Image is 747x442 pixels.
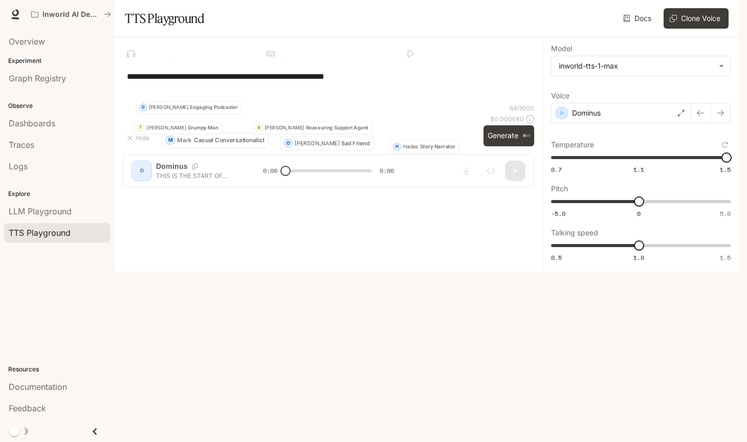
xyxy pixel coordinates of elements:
p: 0 3 . [407,62,418,69]
div: H [393,140,401,154]
span: 1.5 [720,253,731,262]
span: 1.0 [633,253,644,262]
div: M [166,132,174,148]
div: D [139,101,146,114]
p: $ 0.000640 [490,115,524,123]
p: 0 1 . [127,62,137,69]
p: [PERSON_NAME] [149,105,189,110]
span: 5.0 [720,209,731,218]
p: Casual Conversationalist [194,137,265,143]
button: D[PERSON_NAME]Engaging Podcaster [136,101,241,114]
span: 1.1 [633,165,644,174]
div: inworld-tts-1-max [552,56,730,76]
button: Hide [123,130,156,146]
button: MMarkCasual Conversationalist [162,132,269,148]
p: [PERSON_NAME] [295,140,339,146]
p: 0 2 . [267,62,278,69]
div: O [284,136,292,150]
button: Clone Voice [664,8,729,29]
h1: TTS Playground [125,8,204,29]
span: 0.7 [551,165,562,174]
button: HHadesStory Narrator [390,140,459,154]
p: Reassuring Support Agent [306,125,368,130]
button: O[PERSON_NAME]Sad Friend [280,136,373,150]
div: inworld-tts-1-max [559,61,714,71]
button: Generate⌘⏎ [484,125,534,146]
p: Inworld AI Demos [42,10,100,19]
p: Voice [551,92,569,99]
span: 0.5 [551,253,562,262]
p: Temperature [551,141,594,148]
div: T [137,121,144,135]
p: [PERSON_NAME] [146,125,186,130]
a: Docs [621,8,655,29]
button: All workspaces [27,4,116,25]
span: -5.0 [551,209,565,218]
p: Mark [177,137,192,143]
p: Grumpy Man [188,125,218,130]
button: T[PERSON_NAME]Grumpy Man [134,121,222,135]
button: Reset to default [719,139,731,150]
p: ⌘⏎ [522,133,530,139]
p: Story Narrator [420,144,455,149]
p: 64 / 1000 [510,104,534,113]
p: Select voice [137,62,180,69]
span: 1.5 [720,165,731,174]
div: A [255,121,262,135]
p: Talking speed [551,229,598,236]
p: Enter text [278,62,313,69]
p: Sad Friend [341,140,369,146]
p: Engaging Podcaster [190,105,238,110]
p: Dominus [572,108,601,118]
p: Model [551,45,572,52]
button: A[PERSON_NAME]Reassuring Support Agent [252,121,371,135]
p: Generate [418,62,451,69]
p: [PERSON_NAME] [265,125,304,130]
span: 0 [637,209,641,218]
p: Hades [403,144,419,149]
p: Pitch [551,185,568,192]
